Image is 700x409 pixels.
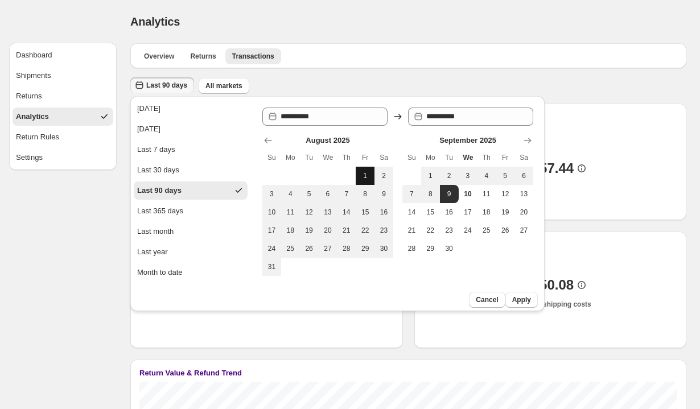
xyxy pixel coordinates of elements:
button: Return Rules [13,128,113,146]
button: Year to date [134,284,248,302]
span: 21 [341,226,351,235]
button: Thursday September 4 2025 [477,167,496,185]
span: Th [341,153,351,162]
span: Analytics [130,15,180,28]
button: Monday September 8 2025 [421,185,440,203]
span: 24 [463,226,473,235]
button: Last 30 days [134,161,248,179]
span: 17 [463,208,473,217]
button: Friday August 22 2025 [356,221,374,239]
span: 11 [481,189,491,199]
button: Dashboard [13,46,113,64]
span: 24 [267,244,277,253]
button: Expected Refunds [423,113,678,121]
span: 13 [519,189,529,199]
span: 17 [267,226,277,235]
span: Transactions [232,52,274,61]
button: Returns [13,87,113,105]
span: 4 [286,189,295,199]
button: Thursday August 21 2025 [337,221,356,239]
span: 30 [379,244,389,253]
button: Friday September 5 2025 [496,167,514,185]
span: 21 [407,226,417,235]
span: 23 [379,226,389,235]
span: 22 [426,226,435,235]
span: Mo [426,153,435,162]
span: Tu [304,153,314,162]
th: Thursday [337,148,356,167]
span: 9 [379,189,389,199]
span: 7 [341,189,351,199]
button: Wednesday August 6 2025 [319,185,337,203]
span: 11 [286,208,295,217]
span: 25 [286,244,295,253]
button: Saturday August 23 2025 [374,221,393,239]
button: Friday August 15 2025 [356,203,374,221]
span: 19 [500,208,510,217]
button: Saturday August 2 2025 [374,167,393,185]
div: Month to date [137,267,183,278]
th: Tuesday [300,148,319,167]
div: Last month [137,226,174,237]
button: Sunday August 31 2025 [262,258,281,276]
button: Thursday August 28 2025 [337,239,356,258]
span: 16 [379,208,389,217]
div: Last year [137,246,167,258]
span: 7 [407,189,417,199]
span: Su [407,153,417,162]
button: Tuesday August 12 2025 [300,203,319,221]
button: Thursday September 11 2025 [477,185,496,203]
button: Monday September 22 2025 [421,221,440,239]
span: 19 [304,226,314,235]
span: 26 [500,226,510,235]
span: Last 90 days [146,81,187,90]
button: Sunday September 14 2025 [402,203,421,221]
button: Wednesday September 24 2025 [459,221,477,239]
button: Thursday September 25 2025 [477,221,496,239]
div: Shipments [16,70,51,81]
span: 31 [267,262,277,271]
div: Return Rules [16,131,59,143]
span: Su [267,153,277,162]
div: Last 7 days [137,144,175,155]
button: Last 7 days [134,141,248,159]
button: Monday September 1 2025 [421,167,440,185]
th: Thursday [477,148,496,167]
span: We [323,153,333,162]
span: 20 [519,208,529,217]
span: 12 [500,189,510,199]
button: Shipments [13,67,113,85]
span: 15 [426,208,435,217]
div: Analytics [16,111,49,122]
span: Tu [444,153,454,162]
button: Friday August 8 2025 [356,185,374,203]
th: Saturday [374,148,393,167]
button: Saturday August 16 2025 [374,203,393,221]
button: Last 365 days [134,202,248,220]
span: Fr [500,153,510,162]
button: Wednesday August 13 2025 [319,203,337,221]
button: Sunday August 3 2025 [262,185,281,203]
span: 4 [481,171,491,180]
button: Saturday September 20 2025 [514,203,533,221]
span: 18 [481,208,491,217]
button: Sunday August 24 2025 [262,239,281,258]
button: Monday August 18 2025 [281,221,300,239]
button: Friday August 29 2025 [356,239,374,258]
button: Last year [134,243,248,261]
p: Customer shipping costs [509,300,591,309]
button: Wednesday September 3 2025 [459,167,477,185]
span: 5 [500,171,510,180]
span: Sa [519,153,529,162]
span: 29 [426,244,435,253]
button: Saturday August 30 2025 [374,239,393,258]
div: Returns [16,90,42,102]
button: Monday August 11 2025 [281,203,300,221]
div: Last 365 days [137,205,183,217]
span: 16 [444,208,454,217]
button: Cancel [469,292,505,308]
button: Show next month, October 2025 [520,133,536,148]
button: Monday August 4 2025 [281,185,300,203]
span: 27 [519,226,529,235]
button: Saturday September 13 2025 [514,185,533,203]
